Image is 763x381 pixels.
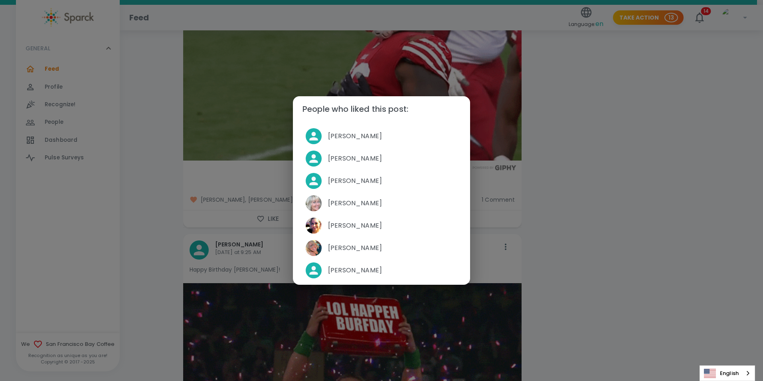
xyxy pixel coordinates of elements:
[328,198,457,208] span: [PERSON_NAME]
[328,221,457,230] span: [PERSON_NAME]
[299,192,464,214] div: Picture of Linda Chock[PERSON_NAME]
[328,131,457,141] span: [PERSON_NAME]
[299,237,464,259] div: Picture of Emily Eaton[PERSON_NAME]
[328,243,457,253] span: [PERSON_NAME]
[299,170,464,192] div: [PERSON_NAME]
[328,154,457,163] span: [PERSON_NAME]
[328,176,457,186] span: [PERSON_NAME]
[293,96,470,122] h2: People who liked this post:
[299,147,464,170] div: [PERSON_NAME]
[306,240,322,256] img: Picture of Emily Eaton
[700,365,755,381] aside: Language selected: English
[700,366,755,381] a: English
[299,125,464,147] div: [PERSON_NAME]
[306,218,322,234] img: Picture of Nikki Meeks
[306,195,322,211] img: Picture of Linda Chock
[299,214,464,237] div: Picture of Nikki Meeks[PERSON_NAME]
[299,259,464,282] div: [PERSON_NAME]
[328,266,457,275] span: [PERSON_NAME]
[700,365,755,381] div: Language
